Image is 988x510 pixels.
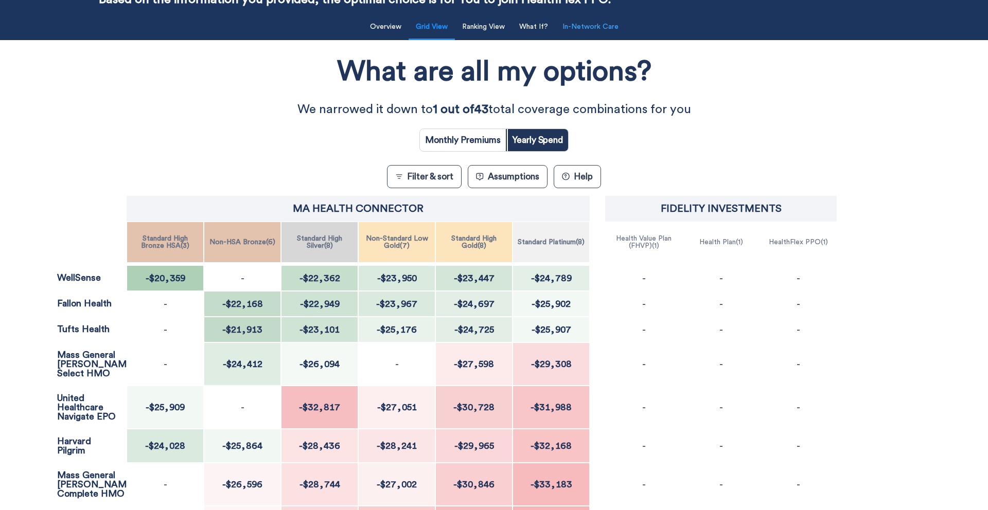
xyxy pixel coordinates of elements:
[642,274,646,283] p: -
[451,299,498,308] span: -$24,697
[296,441,343,450] span: -$28,436
[719,480,723,489] p: -
[219,441,266,450] span: -$25,864
[143,274,188,283] span: -$20,359
[527,403,575,412] span: -$31,988
[164,325,167,334] p: -
[528,359,575,369] span: -$29,308
[554,165,601,188] button: ?Help
[373,299,420,308] span: -$23,967
[57,350,119,378] p: Mass General [PERSON_NAME] Select HMO
[797,480,800,489] p: -
[374,441,420,450] span: -$28,241
[364,16,408,38] button: Overview
[797,359,800,369] p: -
[642,325,646,334] p: -
[451,359,497,369] span: -$27,598
[769,239,828,246] p: HealthFlex PPO ( 1 )
[286,235,354,249] p: Standard High Silver ( 8 )
[797,441,800,450] p: -
[528,274,575,283] span: -$24,789
[610,235,678,249] p: Health Value Plan (FHVP) ( 1 )
[797,274,800,283] p: -
[142,441,188,450] span: -$24,028
[410,16,454,38] button: Grid View
[296,274,343,283] span: -$22,362
[219,480,266,489] span: -$26,596
[642,480,646,489] p: -
[528,325,574,334] span: -$25,907
[220,359,266,369] span: -$24,412
[363,235,431,249] p: Non-Standard Low Gold ( 7 )
[293,204,424,214] p: MA Health Connector
[527,480,575,489] span: -$33,183
[247,99,741,120] p: We narrowed it down to total coverage combinations for you
[451,274,498,283] span: -$23,447
[451,441,497,450] span: -$29,965
[219,325,266,334] span: -$21,913
[296,403,343,412] span: -$32,817
[440,235,508,249] p: Standard High Gold ( 8 )
[395,359,399,369] p: -
[642,403,646,412] p: -
[164,480,167,489] p: -
[518,239,585,246] p: Standard Platinum ( 8 )
[513,16,554,38] button: What If?
[642,299,646,308] p: -
[57,273,119,282] p: WellSense
[241,403,244,412] p: -
[57,299,119,308] p: Fallon Health
[528,299,574,308] span: -$25,902
[57,470,119,498] p: Mass General [PERSON_NAME] Complete HMO
[164,359,167,369] p: -
[433,103,488,116] strong: 1 out of 43
[451,325,497,334] span: -$24,725
[797,403,800,412] p: -
[642,359,646,369] p: -
[374,274,420,283] span: -$23,950
[374,325,420,334] span: -$25,176
[719,274,723,283] p: -
[719,403,723,412] p: -
[527,441,575,450] span: -$32,168
[468,165,548,188] button: Assumptions
[374,403,420,412] span: -$27,051
[456,16,511,38] button: Ranking View
[131,235,199,249] p: Standard High Bronze HSA ( 3 )
[297,299,343,308] span: -$22,949
[296,325,343,334] span: -$23,101
[661,204,782,214] p: Fidelity Investments
[57,324,119,334] p: Tufts Health
[296,359,343,369] span: -$26,094
[57,393,119,421] p: United Healthcare Navigate EPO
[719,325,723,334] p: -
[209,239,275,246] p: Non-HSA Bronze ( 6 )
[337,52,651,92] h1: What are all my options?
[719,299,723,308] p: -
[719,441,723,450] p: -
[143,403,188,412] span: -$25,909
[797,299,800,308] p: -
[699,239,743,246] p: Health Plan ( 1 )
[296,480,343,489] span: -$28,744
[797,325,800,334] p: -
[374,480,420,489] span: -$27,002
[387,165,462,188] button: Filter & sort
[57,436,119,455] p: Harvard Pilgrim
[719,359,723,369] p: -
[241,274,244,283] p: -
[642,441,646,450] p: -
[164,299,167,308] p: -
[450,403,498,412] span: -$30,728
[564,174,567,179] text: ?
[219,299,266,308] span: -$22,168
[556,16,625,38] button: In-Network Care
[450,480,498,489] span: -$30,846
